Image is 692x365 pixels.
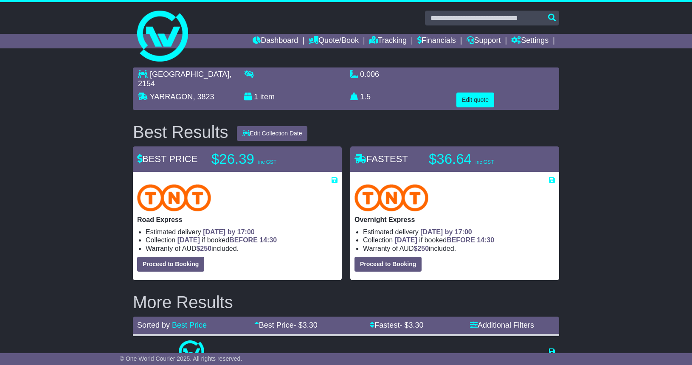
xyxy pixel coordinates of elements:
span: 14:30 [259,236,277,244]
a: Quote/Book [309,34,359,48]
a: Fastest- $3.30 [370,321,423,329]
span: - $ [399,321,423,329]
li: Warranty of AUD included. [363,244,555,253]
span: BEFORE [447,236,475,244]
a: Support [467,34,501,48]
a: Additional Filters [470,321,534,329]
span: if booked [177,236,277,244]
span: $ [196,245,211,252]
span: item [260,93,275,101]
a: Dashboard [253,34,298,48]
span: [DATE] [395,236,417,244]
button: Proceed to Booking [354,257,422,272]
p: $36.64 [429,151,535,168]
li: Collection [146,236,338,244]
p: $26.39 [211,151,318,168]
img: TNT Domestic: Road Express [137,184,211,211]
span: if booked [395,236,494,244]
span: inc GST [258,159,276,165]
span: 14:30 [477,236,494,244]
button: Proceed to Booking [137,257,204,272]
button: Edit quote [456,93,494,107]
a: Settings [511,34,549,48]
span: BEST PRICE [137,154,197,164]
li: Warranty of AUD included. [146,244,338,253]
h2: More Results [133,293,559,312]
li: Estimated delivery [363,228,555,236]
p: Road Express [137,216,338,224]
span: FASTEST [354,154,408,164]
span: © One World Courier 2025. All rights reserved. [120,355,242,362]
a: Best Price- $3.30 [254,321,318,329]
span: , 3823 [193,93,214,101]
span: , 2154 [138,70,231,88]
span: [DATE] [177,236,200,244]
span: 250 [200,245,211,252]
p: Overnight Express [354,216,555,224]
a: Financials [417,34,456,48]
li: Estimated delivery [146,228,338,236]
span: [DATE] by 17:00 [203,228,255,236]
button: Edit Collection Date [237,126,308,141]
span: $ [414,245,429,252]
a: Best Price [172,321,207,329]
a: Tracking [369,34,407,48]
span: inc GST [475,159,494,165]
li: Collection [363,236,555,244]
span: [DATE] by 17:00 [420,228,472,236]
span: 1 [254,93,258,101]
span: 1.5 [360,93,371,101]
span: YARRAGON [150,93,193,101]
span: 250 [417,245,429,252]
span: Sorted by [137,321,170,329]
img: TNT Domestic: Overnight Express [354,184,428,211]
div: Best Results [129,123,233,141]
span: [GEOGRAPHIC_DATA] [150,70,229,79]
span: - $ [294,321,318,329]
span: 3.30 [303,321,318,329]
span: 3.30 [408,321,423,329]
span: 0.006 [360,70,379,79]
span: BEFORE [229,236,258,244]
